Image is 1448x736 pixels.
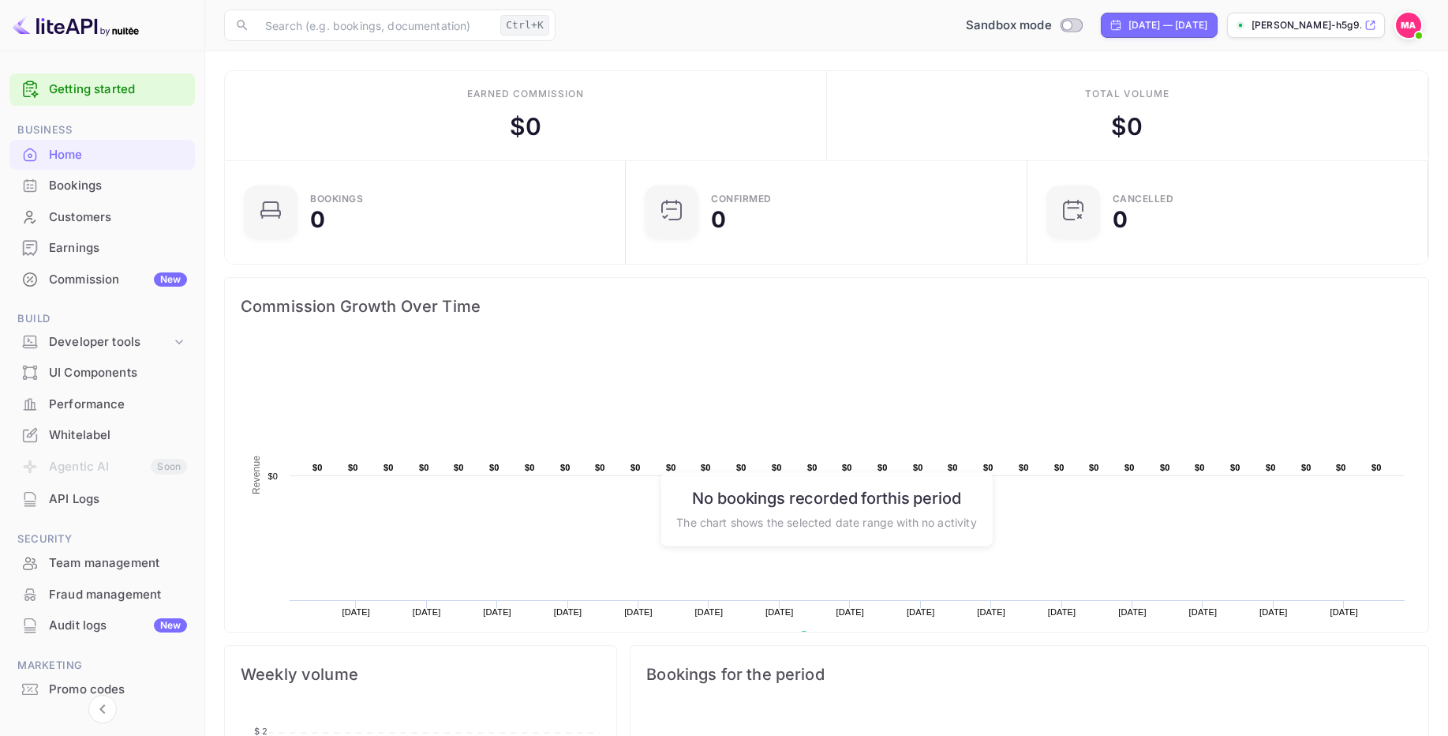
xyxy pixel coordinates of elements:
[251,456,262,494] text: Revenue
[49,396,187,414] div: Performance
[413,607,441,617] text: [DATE]
[646,662,1412,687] span: Bookings for the period
[842,463,852,472] text: $0
[9,265,195,295] div: CommissionNew
[9,310,195,328] span: Build
[384,463,394,472] text: $0
[1259,607,1288,617] text: [DATE]
[1048,607,1076,617] text: [DATE]
[154,618,187,633] div: New
[9,580,195,610] div: Fraud management
[9,233,195,262] a: Earnings
[9,73,195,106] div: Getting started
[49,146,187,164] div: Home
[554,607,582,617] text: [DATE]
[1189,607,1218,617] text: [DATE]
[9,610,195,641] div: Audit logsNew
[1113,194,1174,204] div: CANCELLED
[9,531,195,548] span: Security
[13,13,139,38] img: LiteAPI logo
[9,674,195,704] a: Promo codes
[9,420,195,449] a: Whitelabel
[342,607,370,617] text: [DATE]
[676,488,976,507] h6: No bookings recorded for this period
[1019,463,1029,472] text: $0
[500,15,549,36] div: Ctrl+K
[9,674,195,705] div: Promo codes
[1085,87,1169,101] div: Total volume
[9,580,195,609] a: Fraud management
[1160,463,1170,472] text: $0
[695,607,724,617] text: [DATE]
[9,202,195,231] a: Customers
[1111,109,1143,145] div: $ 0
[676,513,976,530] p: The chart shows the selected date range with no activity
[241,662,601,687] span: Weekly volume
[701,463,711,472] text: $0
[483,607,511,617] text: [DATE]
[9,358,195,387] a: UI Components
[814,631,855,642] text: Revenue
[49,364,187,382] div: UI Components
[948,463,958,472] text: $0
[241,294,1412,319] span: Commission Growth Over Time
[1266,463,1276,472] text: $0
[1252,18,1361,32] p: [PERSON_NAME]-h5g9...
[9,389,195,419] a: Performance
[310,208,325,231] div: 0
[310,194,363,204] div: Bookings
[977,607,1005,617] text: [DATE]
[1124,463,1135,472] text: $0
[9,171,195,201] div: Bookings
[9,610,195,640] a: Audit logsNew
[1396,13,1421,38] img: Mohamed Abushaqra
[9,484,195,513] a: API Logs
[666,463,676,472] text: $0
[711,194,772,204] div: Confirmed
[9,389,195,420] div: Performance
[1054,463,1064,472] text: $0
[1113,208,1128,231] div: 0
[49,586,187,604] div: Fraud management
[9,122,195,139] span: Business
[49,426,187,445] div: Whitelabel
[1336,463,1346,472] text: $0
[9,420,195,451] div: Whitelabel
[49,177,187,195] div: Bookings
[765,607,794,617] text: [DATE]
[1089,463,1099,472] text: $0
[9,484,195,515] div: API Logs
[9,202,195,233] div: Customers
[736,463,746,472] text: $0
[9,548,195,579] div: Team management
[1301,463,1311,472] text: $0
[525,463,535,472] text: $0
[1371,463,1382,472] text: $0
[510,109,541,145] div: $ 0
[49,490,187,509] div: API Logs
[9,329,195,356] div: Developer tools
[9,358,195,389] div: UI Components
[711,208,726,231] div: 0
[88,695,117,723] button: Collapse navigation
[983,463,993,472] text: $0
[49,81,187,99] a: Getting started
[49,554,187,573] div: Team management
[877,463,888,472] text: $0
[467,87,584,101] div: Earned commission
[49,681,187,699] div: Promo codes
[560,463,571,472] text: $0
[9,171,195,200] a: Bookings
[1128,18,1207,32] div: [DATE] — [DATE]
[966,17,1052,35] span: Sandbox mode
[256,9,494,41] input: Search (e.g. bookings, documentation)
[9,657,195,674] span: Marketing
[348,463,358,472] text: $0
[9,233,195,264] div: Earnings
[9,140,195,169] a: Home
[9,140,195,171] div: Home
[49,239,187,257] div: Earnings
[913,463,923,472] text: $0
[9,265,195,294] a: CommissionNew
[1230,463,1240,472] text: $0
